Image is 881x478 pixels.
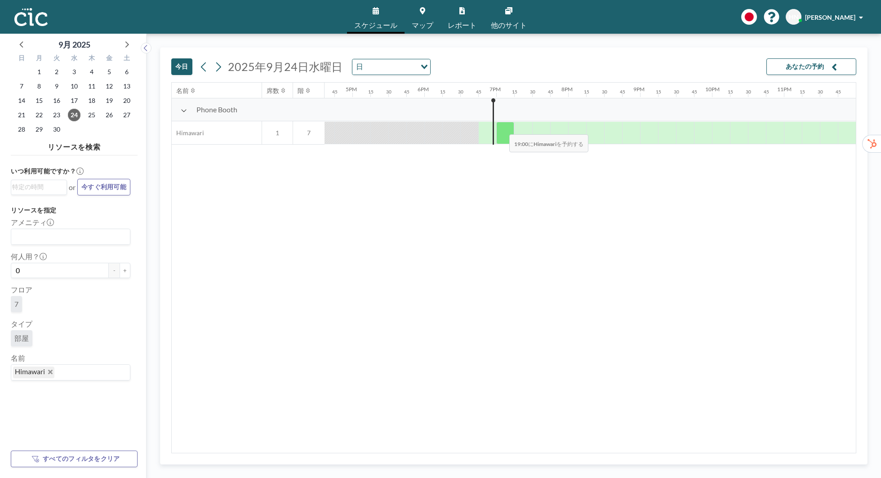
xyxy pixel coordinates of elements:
[100,53,118,65] div: 金
[14,8,48,26] img: organization-logo
[836,89,841,95] div: 45
[11,365,130,380] div: Search for option
[103,66,116,78] span: 2025年9月5日金曜日
[33,109,45,121] span: 2025年9月22日月曜日
[368,89,374,95] div: 15
[103,109,116,121] span: 2025年9月26日金曜日
[818,89,823,95] div: 30
[705,86,720,93] div: 10PM
[476,89,481,95] div: 45
[12,182,62,192] input: Search for option
[68,94,80,107] span: 2025年9月17日水曜日
[800,89,805,95] div: 15
[14,300,18,309] span: 7
[534,141,556,147] b: Himawari
[68,66,80,78] span: 2025年9月3日水曜日
[120,66,133,78] span: 2025年9月6日土曜日
[298,87,304,95] div: 階
[85,94,98,107] span: 2025年9月18日木曜日
[172,129,204,137] span: Himawari
[262,129,293,137] span: 1
[120,109,133,121] span: 2025年9月27日土曜日
[354,22,397,29] span: スケジュール
[11,206,130,214] h3: リソースを指定
[633,86,645,93] div: 9PM
[440,89,445,95] div: 15
[11,354,25,363] label: 名前
[31,53,48,65] div: 月
[11,451,138,467] button: すべてのフィルタをクリア
[55,367,125,378] input: Search for option
[293,129,325,137] span: 7
[12,231,125,243] input: Search for option
[674,89,679,95] div: 30
[68,109,80,121] span: 2025年9月24日水曜日
[458,89,463,95] div: 30
[15,94,28,107] span: 2025年9月14日日曜日
[602,89,607,95] div: 30
[120,94,133,107] span: 2025年9月20日土曜日
[120,80,133,93] span: 2025年9月13日土曜日
[448,22,476,29] span: レポート
[83,53,100,65] div: 木
[50,80,63,93] span: 2025年9月9日火曜日
[11,180,67,194] div: Search for option
[50,94,63,107] span: 2025年9月16日火曜日
[11,319,32,328] label: タイプ
[789,13,799,21] span: HN
[103,94,116,107] span: 2025年9月19日金曜日
[404,89,409,95] div: 45
[386,89,392,95] div: 30
[68,80,80,93] span: 2025年9月10日水曜日
[11,218,54,227] label: アメニティ
[352,59,430,75] div: Search for option
[120,263,130,278] button: +
[512,89,517,95] div: 15
[11,285,32,294] label: フロア
[11,229,130,244] div: Search for option
[196,105,237,114] span: Phone Booth
[33,123,45,136] span: 2025年9月29日月曜日
[777,86,792,93] div: 11PM
[656,89,661,95] div: 15
[764,89,769,95] div: 45
[85,80,98,93] span: 2025年9月11日木曜日
[43,455,120,463] span: すべてのフィルタをクリア
[176,87,189,95] div: 名前
[13,53,31,65] div: 日
[48,370,53,374] button: Deselect Himawari
[530,89,535,95] div: 30
[15,367,45,376] span: Himawari
[33,66,45,78] span: 2025年9月1日月曜日
[491,22,527,29] span: 他のサイト
[85,109,98,121] span: 2025年9月25日木曜日
[746,89,751,95] div: 30
[50,109,63,121] span: 2025年9月23日火曜日
[118,53,135,65] div: 土
[69,183,76,192] span: or
[366,61,415,73] input: Search for option
[561,86,573,93] div: 8PM
[509,134,588,152] span: に を予約する
[15,123,28,136] span: 2025年9月28日日曜日
[332,89,338,95] div: 45
[48,53,66,65] div: 火
[103,80,116,93] span: 2025年9月12日金曜日
[766,58,856,75] button: あなたの予約
[620,89,625,95] div: 45
[346,86,357,93] div: 5PM
[33,80,45,93] span: 2025年9月8日月曜日
[489,86,501,93] div: 7PM
[228,60,343,73] span: 2025年9月24日水曜日
[584,89,589,95] div: 15
[11,139,138,151] h4: リソースを検索
[15,109,28,121] span: 2025年9月21日日曜日
[267,87,279,95] div: 席数
[171,58,192,75] button: 今日
[514,141,528,147] b: 19:00
[85,66,98,78] span: 2025年9月4日木曜日
[548,89,553,95] div: 45
[412,22,433,29] span: マップ
[805,13,855,21] span: [PERSON_NAME]
[66,53,83,65] div: 水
